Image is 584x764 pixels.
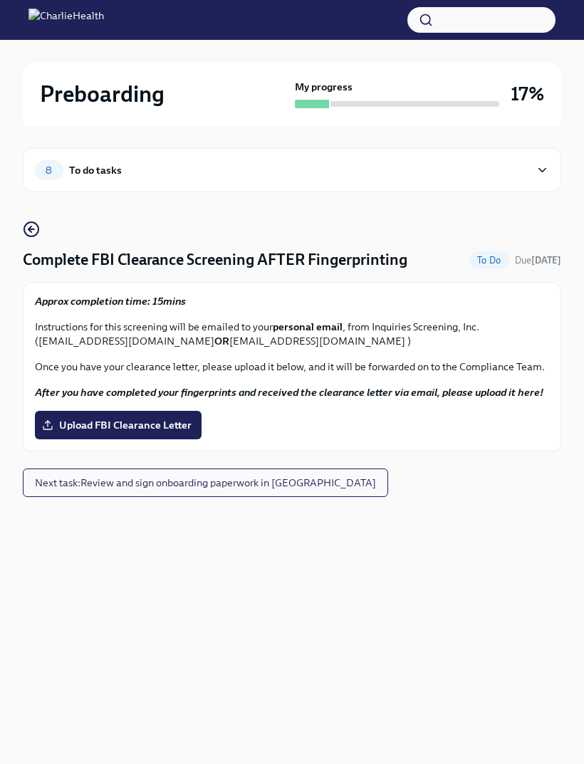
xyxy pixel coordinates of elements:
h2: Preboarding [40,80,165,108]
div: To do tasks [69,162,122,178]
h3: 17% [511,81,544,107]
span: To Do [469,255,509,266]
button: Next task:Review and sign onboarding paperwork in [GEOGRAPHIC_DATA] [23,469,388,497]
span: October 9th, 2025 09:00 [515,253,561,267]
span: Due [515,255,561,266]
strong: personal email [273,320,343,333]
strong: My progress [295,80,353,94]
img: CharlieHealth [28,9,104,31]
p: Once you have your clearance letter, please upload it below, and it will be forwarded on to the C... [35,360,549,374]
span: 8 [37,165,61,176]
strong: Approx completion time: 15mins [35,295,186,308]
span: Next task : Review and sign onboarding paperwork in [GEOGRAPHIC_DATA] [35,476,376,490]
span: Upload FBI Clearance Letter [45,418,192,432]
p: Instructions for this screening will be emailed to your , from Inquiries Screening, Inc. ([EMAIL_... [35,320,549,348]
strong: [DATE] [531,255,561,266]
strong: After you have completed your fingerprints and received the clearance letter via email, please up... [35,386,543,399]
strong: OR [214,335,229,347]
h4: Complete FBI Clearance Screening AFTER Fingerprinting [23,249,407,271]
label: Upload FBI Clearance Letter [35,411,202,439]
